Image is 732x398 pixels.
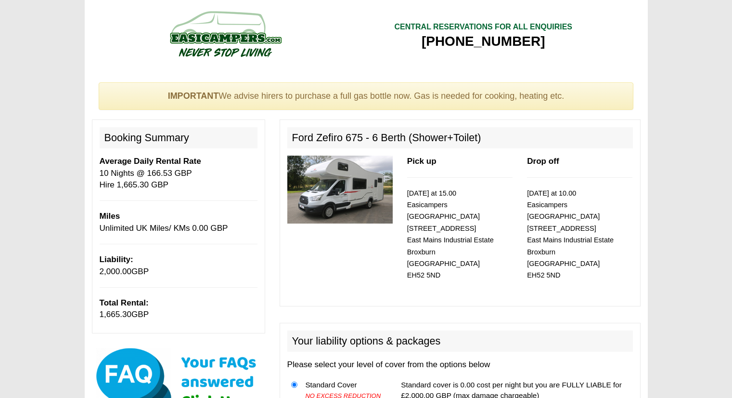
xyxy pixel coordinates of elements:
[100,254,257,278] p: GBP
[100,211,257,234] p: Unlimited UK Miles/ KMs 0.00 GBP
[100,156,257,191] p: 10 Nights @ 166.53 GBP Hire 1,665.30 GBP
[527,157,559,166] b: Drop off
[287,127,633,148] h2: Ford Zefiro 675 - 6 Berth (Shower+Toilet)
[99,82,634,110] div: We advise hirers to purchase a full gas bottle now. Gas is needed for cooking, heating etc.
[394,22,572,33] div: CENTRAL RESERVATIONS FOR ALL ENQUIRIES
[100,255,133,264] b: Liability:
[134,7,317,60] img: campers-checkout-logo.png
[168,91,219,101] strong: IMPORTANT
[100,298,149,307] b: Total Rental:
[100,310,132,319] span: 1,665.30
[287,331,633,352] h2: Your liability options & packages
[527,189,614,279] small: [DATE] at 10.00 Easicampers [GEOGRAPHIC_DATA] [STREET_ADDRESS] East Mains Industrial Estate Broxb...
[394,33,572,50] div: [PHONE_NUMBER]
[100,127,257,148] h2: Booking Summary
[100,297,257,321] p: GBP
[407,189,494,279] small: [DATE] at 15.00 Easicampers [GEOGRAPHIC_DATA] [STREET_ADDRESS] East Mains Industrial Estate Broxb...
[100,212,120,221] b: Miles
[100,267,132,276] span: 2,000.00
[100,157,201,166] b: Average Daily Rental Rate
[287,359,633,371] p: Please select your level of cover from the options below
[407,157,437,166] b: Pick up
[287,156,393,224] img: 330.jpg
